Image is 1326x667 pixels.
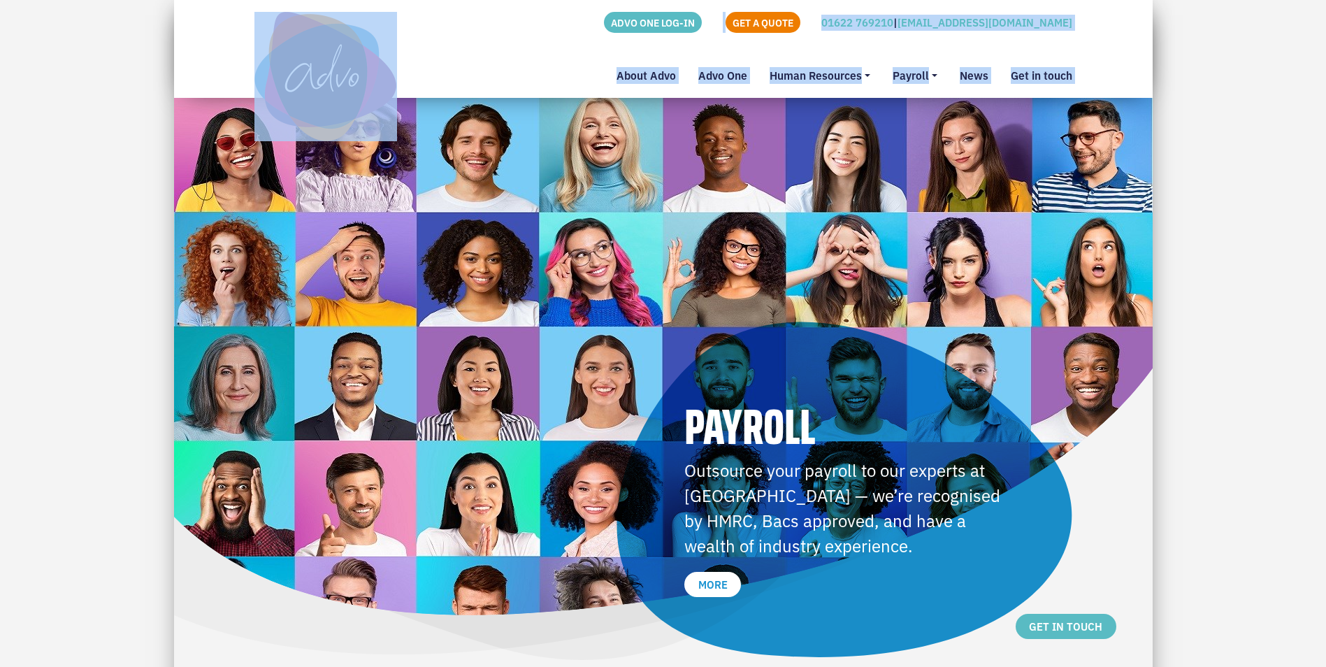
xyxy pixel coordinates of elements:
p: | [821,15,1072,31]
a: [EMAIL_ADDRESS][DOMAIN_NAME] [898,15,1072,29]
a: ADVO ONE LOG-IN [604,12,702,33]
a: 01622 769210 [821,15,893,29]
a: GET A QUOTE [726,12,800,33]
h1: PAYROLL [684,401,1003,452]
p: Outsource your payroll to our experts at [GEOGRAPHIC_DATA] — we’re recognised by HMRC, Bacs appro... [684,457,1003,558]
a: Get in touch [1000,62,1072,98]
img: Advo One [254,12,397,141]
a: Human Resources [758,62,881,98]
a: MORE [684,572,741,597]
a: News [949,62,1000,98]
a: About Advo [605,62,687,98]
a: GET IN TOUCH [1016,614,1116,639]
a: Advo One [687,62,758,98]
a: Payroll [881,62,949,98]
